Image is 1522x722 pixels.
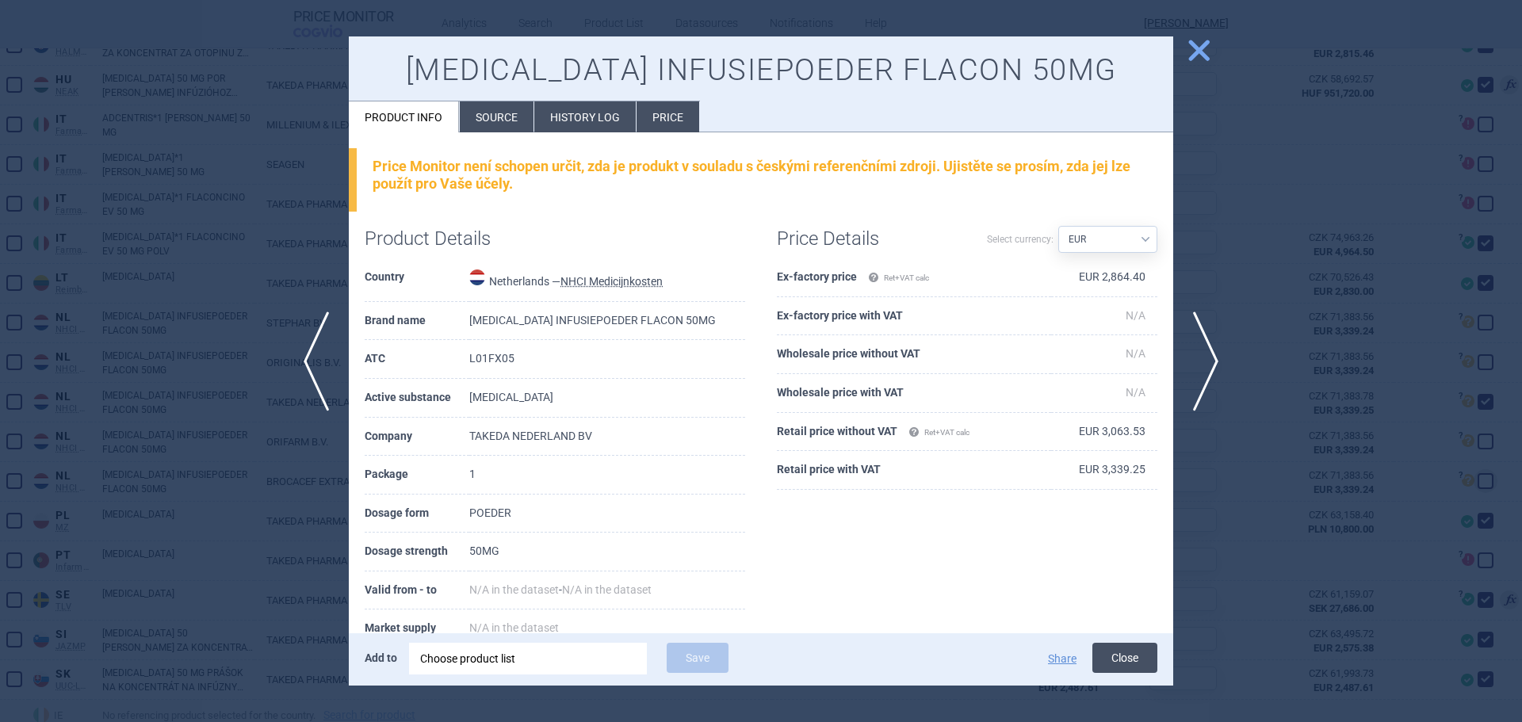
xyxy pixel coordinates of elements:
[460,101,533,132] li: Source
[1048,653,1076,664] button: Share
[1092,643,1157,673] button: Close
[469,340,745,379] td: L01FX05
[469,456,745,495] td: 1
[365,495,469,533] th: Dosage form
[365,533,469,571] th: Dosage strength
[469,258,745,302] td: Netherlands —
[1126,386,1145,399] span: N/A
[777,258,1051,297] th: Ex-factory price
[420,643,636,674] div: Choose product list
[469,571,745,610] td: -
[1051,451,1157,490] td: EUR 3,339.25
[349,101,459,132] li: Product info
[1126,309,1145,322] span: N/A
[469,495,745,533] td: POEDER
[777,451,1051,490] th: Retail price with VAT
[777,297,1051,336] th: Ex-factory price with VAT
[868,273,929,282] span: Ret+VAT calc
[469,418,745,457] td: TAKEDA NEDERLAND BV
[365,609,469,648] th: Market supply
[1126,347,1145,360] span: N/A
[469,379,745,418] td: [MEDICAL_DATA]
[373,158,1157,192] div: Price Monitor není schopen určit, zda je produkt v souladu s českými referenčními zdroji. Ujistět...
[1051,258,1157,297] td: EUR 2,864.40
[1051,413,1157,452] td: EUR 3,063.53
[777,335,1051,374] th: Wholesale price without VAT
[365,258,469,302] th: Country
[534,101,636,132] li: History log
[777,227,967,250] h1: Price Details
[562,583,652,596] span: N/A in the dataset
[365,302,469,341] th: Brand name
[560,275,663,288] abbr: NHCI Medicijnkosten — Online database of drug prices developed by the National Health Care Instit...
[637,101,699,132] li: Price
[365,52,1157,89] h1: [MEDICAL_DATA] INFUSIEPOEDER FLACON 50MG
[777,374,1051,413] th: Wholesale price with VAT
[365,340,469,379] th: ATC
[365,379,469,418] th: Active substance
[469,302,745,341] td: [MEDICAL_DATA] INFUSIEPOEDER FLACON 50MG
[469,269,485,285] img: Netherlands
[365,571,469,610] th: Valid from - to
[365,643,397,673] p: Add to
[469,533,745,571] td: 50MG
[908,428,969,437] span: Ret+VAT calc
[365,456,469,495] th: Package
[777,413,1051,452] th: Retail price without VAT
[365,418,469,457] th: Company
[409,643,647,674] div: Choose product list
[469,621,559,634] span: N/A in the dataset
[987,226,1054,253] label: Select currency:
[667,643,728,673] button: Save
[365,227,555,250] h1: Product Details
[469,583,559,596] span: N/A in the dataset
